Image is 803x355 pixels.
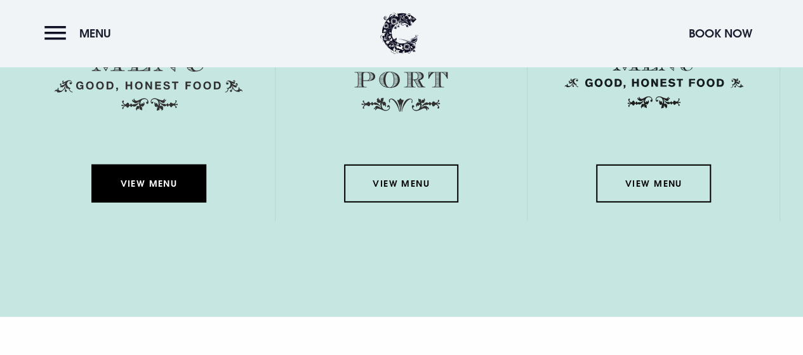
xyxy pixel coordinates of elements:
[44,20,117,47] button: Menu
[596,164,710,203] a: View Menu
[682,20,759,47] button: Book Now
[380,13,418,54] img: Clandeboye Lodge
[91,164,206,203] a: View Menu
[79,26,111,41] span: Menu
[759,52,771,70] div: Next slide
[344,164,458,203] a: View Menu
